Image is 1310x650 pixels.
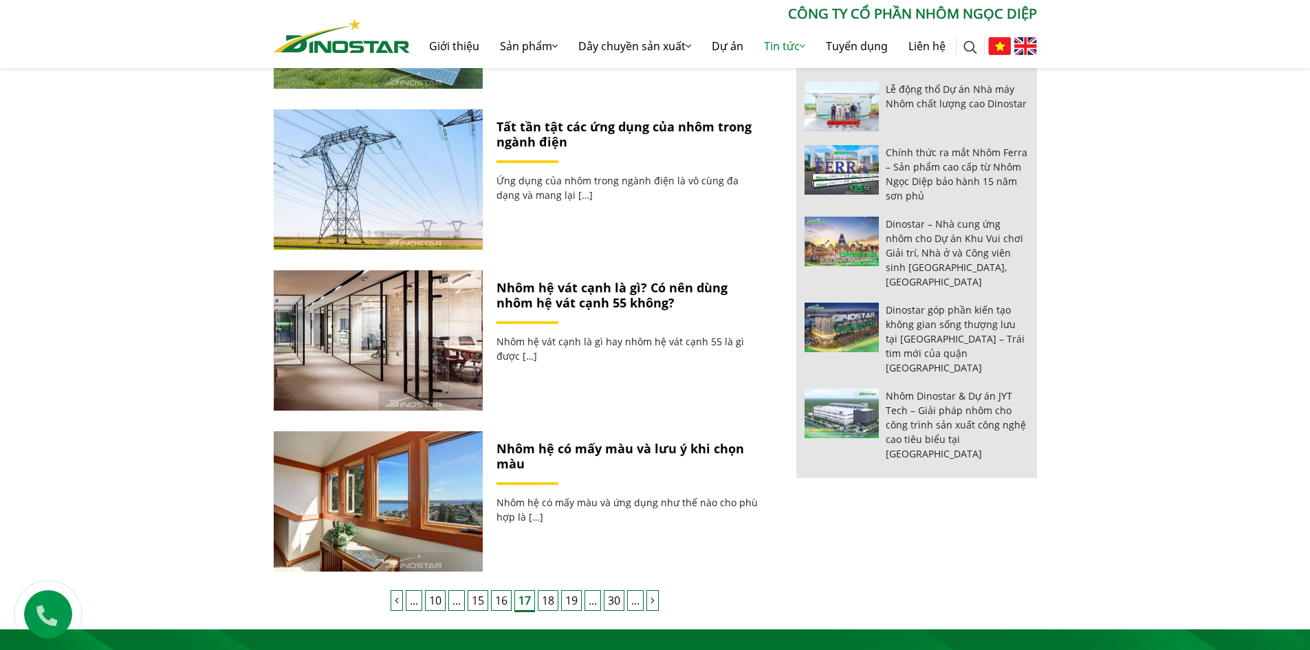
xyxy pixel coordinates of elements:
[805,303,880,352] img: Dinostar góp phần kiến tạo không gian sống thượng lưu tại Skyline Westlake – Trái tim mới của quậ...
[646,590,659,611] a: Trang sau
[627,590,644,611] span: ...
[514,590,535,612] span: 17
[898,24,956,68] a: Liên hệ
[988,37,1011,55] img: Tiếng Việt
[496,440,744,472] a: Nhôm hệ có mấy màu và lưu ý khi chọn màu
[496,334,762,363] p: Nhôm hệ vát cạnh là gì hay nhôm hệ vát cạnh 55 là gì được […]
[538,590,558,611] a: 18
[561,590,582,611] a: 19
[886,389,1026,460] a: Nhôm Dinostar & Dự án JYT Tech – Giải pháp nhôm cho công trình sản xuất công nghệ cao tiêu biểu t...
[805,145,880,195] img: Chính thức ra mắt Nhôm Ferra – Sản phẩm cao cấp từ Nhôm Ngọc Diệp bảo hành 15 năm sơn phủ
[273,270,482,411] img: Nhôm hệ vát cạnh là gì? Có nên dùng nhôm hệ vát cạnh 55 không?
[274,19,410,53] img: Nhôm Dinostar
[754,24,816,68] a: Tin tức
[425,590,446,611] a: 10
[496,173,762,202] p: Ứng dụng của nhôm trong ngành điện là vô cùng đa dạng và mang lại […]
[496,495,762,524] p: Nhôm hệ có mấy màu và ứng dụng như thế nào cho phù hợp là […]
[886,217,1023,288] a: Dinostar – Nhà cung ứng nhôm cho Dự án Khu Vui chơi Giải trí, Nhà ở và Công viên sinh [GEOGRAPHIC...
[886,303,1025,374] a: Dinostar góp phần kiến tạo không gian sống thượng lưu tại [GEOGRAPHIC_DATA] – Trái tim mới của qu...
[805,217,880,266] img: Dinostar – Nhà cung ứng nhôm cho Dự án Khu Vui chơi Giải trí, Nhà ở và Công viên sinh thái đảo Vũ...
[568,24,701,68] a: Dây chuyền sản xuất
[963,41,977,54] img: search
[406,590,422,611] span: ...
[274,270,483,411] a: Nhôm hệ vát cạnh là gì? Có nên dùng nhôm hệ vát cạnh 55 không?
[805,82,880,131] img: Lễ động thổ Dự án Nhà máy Nhôm chất lượng cao Dinostar
[273,431,482,572] img: Nhôm hệ có mấy màu và lưu ý khi chọn màu
[419,24,490,68] a: Giới thiệu
[274,109,483,250] a: Tất tần tật các ứng dụng của nhôm trong ngành điện
[448,590,465,611] span: ...
[410,3,1037,24] p: CÔNG TY CỔ PHẦN NHÔM NGỌC DIỆP
[491,590,512,611] a: 16
[391,590,403,611] a: Trang trước
[1014,37,1037,55] img: English
[273,109,482,250] img: Tất tần tật các ứng dụng của nhôm trong ngành điện
[886,83,1027,110] a: Lễ động thổ Dự án Nhà máy Nhôm chất lượng cao Dinostar
[886,146,1027,202] a: Chính thức ra mắt Nhôm Ferra – Sản phẩm cao cấp từ Nhôm Ngọc Diệp bảo hành 15 năm sơn phủ
[468,590,488,611] a: 15
[496,118,752,150] a: Tất tần tật các ứng dụng của nhôm trong ngành điện
[274,431,483,572] a: Nhôm hệ có mấy màu và lưu ý khi chọn màu
[604,590,624,611] a: 30
[701,24,754,68] a: Dự án
[585,590,601,611] span: ...
[805,389,880,438] img: Nhôm Dinostar & Dự án JYT Tech – Giải pháp nhôm cho công trình sản xuất công nghệ cao tiêu biểu t...
[496,279,728,311] a: Nhôm hệ vát cạnh là gì? Có nên dùng nhôm hệ vát cạnh 55 không?
[490,24,568,68] a: Sản phẩm
[816,24,898,68] a: Tuyển dụng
